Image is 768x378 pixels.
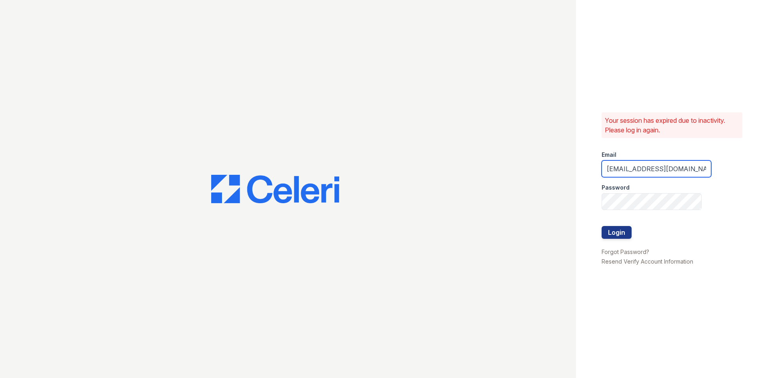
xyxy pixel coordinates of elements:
[605,116,739,135] p: Your session has expired due to inactivity. Please log in again.
[211,175,339,204] img: CE_Logo_Blue-a8612792a0a2168367f1c8372b55b34899dd931a85d93a1a3d3e32e68fde9ad4.png
[602,258,693,265] a: Resend Verify Account Information
[602,226,632,239] button: Login
[602,184,630,192] label: Password
[602,248,649,255] a: Forgot Password?
[602,151,616,159] label: Email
